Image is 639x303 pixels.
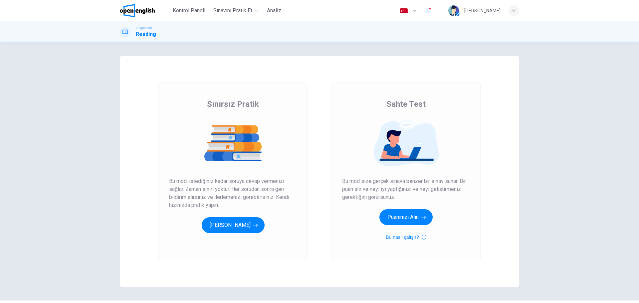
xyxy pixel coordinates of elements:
img: tr [400,8,408,13]
button: Puanınızı Alın [379,209,433,225]
span: Bu mod, istediğiniz kadar soruya cevap vermenizi sağlar. Zaman sınırı yoktur. Her sorudan sonra g... [169,177,297,209]
img: Profile picture [448,5,459,16]
img: OpenEnglish logo [120,4,155,17]
span: Bu mod size gerçek sınava benzer bir sınav sunar. Bir puan alır ve neyi iyi yaptığınızı ve neyi g... [342,177,470,201]
div: [PERSON_NAME] [464,7,501,15]
button: Analiz [264,5,285,17]
button: [PERSON_NAME] [202,217,265,233]
button: Bu nasıl çalışır? [386,233,426,241]
button: Sınavını Pratik Et [211,5,261,17]
button: Kontrol Paneli [170,5,208,17]
span: Kontrol Paneli [173,7,205,15]
span: Sınavını Pratik Et [213,7,252,15]
span: Sahte Test [386,99,426,109]
h1: Reading [136,30,156,38]
a: OpenEnglish logo [120,4,170,17]
span: Linguaskill [136,26,152,30]
span: Analiz [267,7,281,15]
span: Sınırsız Pratik [207,99,259,109]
